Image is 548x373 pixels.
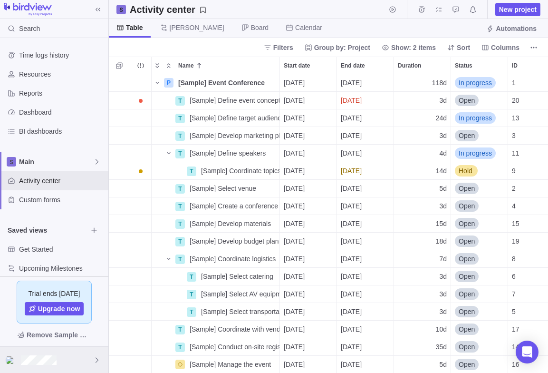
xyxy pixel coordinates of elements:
[260,41,297,54] span: Filters
[478,41,523,54] span: Columns
[280,74,337,92] div: Start date
[284,96,305,105] span: [DATE]
[394,180,451,197] div: Duration
[459,113,492,123] span: In progress
[394,250,451,268] div: Duration
[152,74,280,92] div: Name
[337,127,394,145] div: End date
[436,166,447,176] span: 14d
[451,127,508,144] div: Open
[152,285,280,303] div: Name
[164,78,173,88] div: P
[197,162,279,179] div: [Sample] Coordinate topics with speakers
[337,197,394,215] div: End date
[175,219,185,229] div: T
[130,109,152,127] div: Trouble indication
[451,74,508,91] div: In progress
[186,127,279,144] div: [Sample] Develop marketing plan
[190,148,266,158] span: [Sample] Define speakers
[451,92,508,109] div: Status
[19,127,105,136] span: BI dashboards
[337,92,394,109] div: highlight
[152,145,280,162] div: Name
[341,219,362,228] span: [DATE]
[152,162,280,180] div: Name
[130,74,152,92] div: Trouble indication
[152,215,280,233] div: Name
[432,78,447,88] span: 118d
[251,23,269,32] span: Board
[130,338,152,356] div: Trouble indication
[19,176,105,186] span: Activity center
[284,201,305,211] span: [DATE]
[512,201,516,211] span: 4
[512,78,516,88] span: 1
[337,57,394,74] div: End date
[337,321,394,338] div: End date
[337,162,394,179] div: highlight
[439,148,447,158] span: 4d
[190,254,276,264] span: [Sample] Coordinate logistics
[280,303,337,321] div: Start date
[175,237,185,246] div: T
[394,162,451,180] div: Duration
[152,338,280,356] div: Name
[130,268,152,285] div: Trouble indication
[175,202,185,211] div: T
[394,145,451,162] div: Duration
[152,180,280,197] div: Name
[451,233,508,250] div: Open
[8,226,87,235] span: Saved views
[337,285,394,303] div: End date
[337,180,394,197] div: End date
[284,131,305,140] span: [DATE]
[451,250,508,267] div: Open
[152,59,163,72] span: Expand
[459,236,475,246] span: Open
[394,268,451,285] div: Duration
[394,109,451,127] div: Duration
[19,245,105,254] span: Get Started
[130,92,152,109] div: Trouble indication
[495,3,540,16] span: New project
[449,7,462,15] a: Approval requests
[186,145,279,162] div: [Sample] Define speakers
[432,7,445,15] a: My assignments
[394,303,451,321] div: Duration
[457,43,470,52] span: Sort
[341,201,362,211] span: [DATE]
[394,338,451,356] div: Duration
[130,215,152,233] div: Trouble indication
[280,197,337,215] div: Start date
[499,5,537,14] span: New project
[190,113,279,123] span: [Sample] Define target audience
[301,41,374,54] span: Group by: Project
[341,148,362,158] span: [DATE]
[186,92,279,109] div: [Sample] Define event concept
[19,108,105,117] span: Dashboard
[466,3,480,16] span: Notifications
[341,254,362,264] span: [DATE]
[451,215,508,233] div: Status
[175,255,185,264] div: T
[19,157,93,167] span: Main
[190,131,279,140] span: [Sample] Develop marketing plan
[512,131,516,140] span: 3
[280,321,337,338] div: Start date
[280,180,337,197] div: Start date
[284,78,305,88] span: [DATE]
[451,145,508,162] div: In progress
[280,127,337,145] div: Start date
[174,74,279,91] div: [Sample] Event Conference
[178,61,194,70] span: Name
[415,7,428,15] a: Time logs
[394,127,451,145] div: Duration
[284,113,305,123] span: [DATE]
[491,43,519,52] span: Columns
[512,113,519,123] span: 13
[187,290,196,299] div: T
[451,57,508,74] div: Status
[175,96,185,106] div: T
[25,302,84,315] a: Upgrade now
[337,268,394,285] div: End date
